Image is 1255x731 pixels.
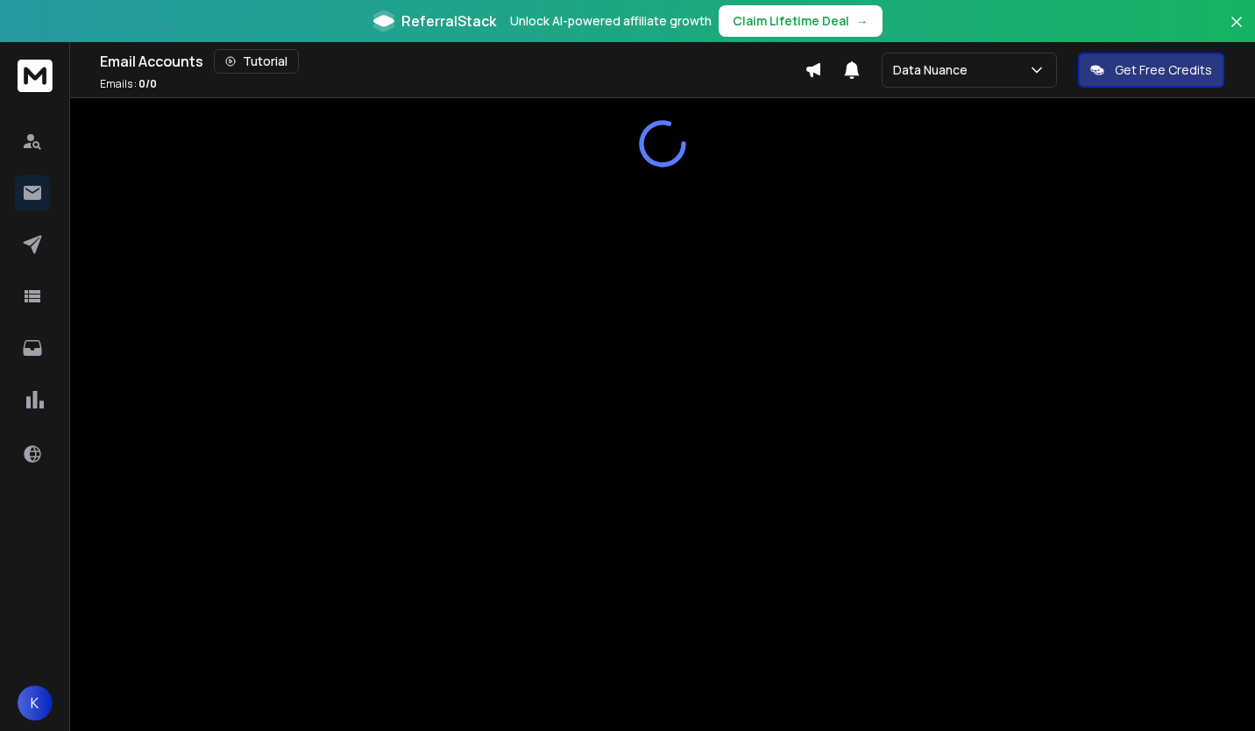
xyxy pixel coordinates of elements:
[401,11,496,32] span: ReferralStack
[856,12,869,30] span: →
[18,685,53,720] button: K
[1115,61,1212,79] p: Get Free Credits
[1078,53,1224,88] button: Get Free Credits
[138,76,157,91] span: 0 / 0
[719,5,883,37] button: Claim Lifetime Deal→
[100,77,157,91] p: Emails :
[510,12,712,30] p: Unlock AI-powered affiliate growth
[214,49,299,74] button: Tutorial
[1225,11,1248,53] button: Close banner
[100,49,805,74] div: Email Accounts
[893,61,975,79] p: Data Nuance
